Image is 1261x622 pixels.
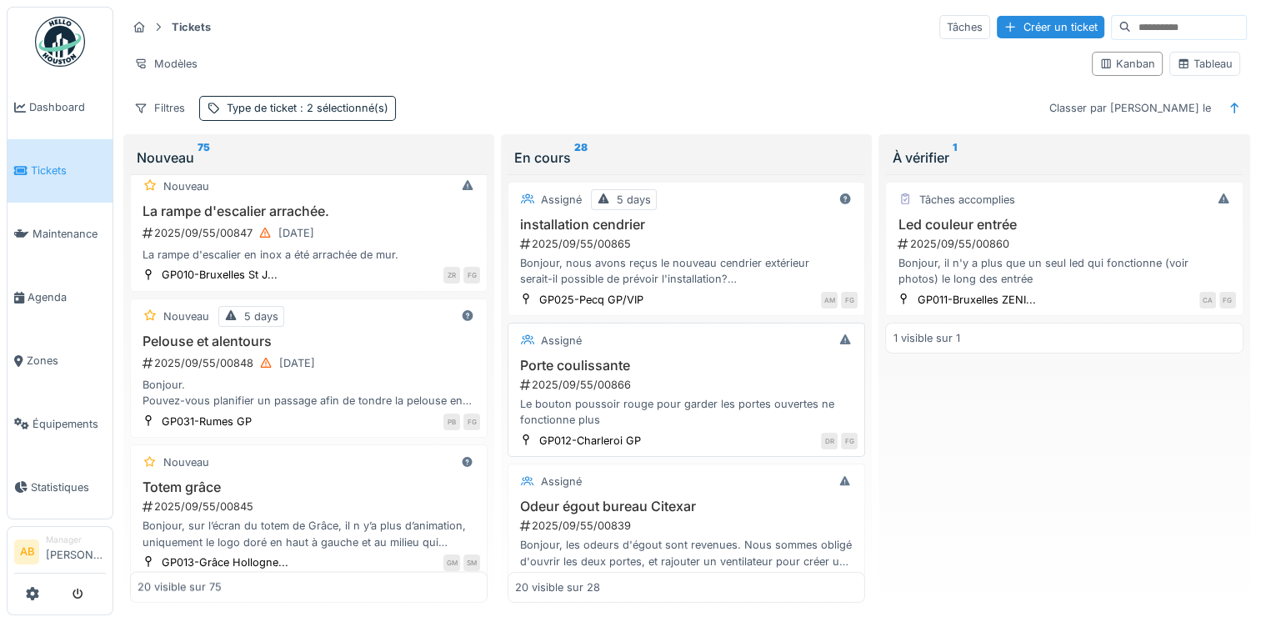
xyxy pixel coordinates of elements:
div: FG [841,292,858,308]
div: 20 visible sur 75 [138,579,222,595]
span: Tickets [31,163,106,178]
div: 2025/09/55/00847 [141,223,480,243]
a: Maintenance [8,203,113,266]
a: Statistiques [8,455,113,519]
img: Badge_color-CXgf-gQk.svg [35,17,85,67]
div: Classer par [PERSON_NAME] le [1042,96,1218,120]
h3: Led couleur entrée [893,217,1235,233]
div: 5 days [617,192,651,208]
div: 2025/09/55/00845 [141,499,480,514]
div: Manager [46,534,106,546]
div: FG [463,414,480,430]
div: Créer un ticket [997,16,1104,38]
h3: Porte coulissante [515,358,858,374]
strong: Tickets [165,19,218,35]
li: AB [14,539,39,564]
div: Kanban [1099,56,1155,72]
a: Tickets [8,139,113,203]
div: Bonjour. Pouvez-vous planifier un passage afin de tondre la pelouse en façade ainsi que désherber... [138,377,480,409]
a: Dashboard [8,76,113,139]
h3: La rampe d'escalier arrachée. [138,203,480,219]
sup: 28 [574,148,588,168]
div: 2025/09/55/00860 [896,236,1235,252]
div: Tâches [939,15,990,39]
div: 20 visible sur 28 [515,579,600,595]
div: PB [443,414,460,430]
div: 2025/09/55/00865 [518,236,858,252]
sup: 1 [952,148,956,168]
div: Modèles [127,52,205,76]
div: Nouveau [163,454,209,470]
div: 5 days [244,308,278,324]
div: [DATE] [278,225,314,241]
a: Équipements [8,392,113,455]
div: Tableau [1177,56,1233,72]
span: Agenda [28,289,106,305]
div: Nouveau [163,308,209,324]
div: À vérifier [892,148,1236,168]
div: GP031-Rumes GP [162,414,252,429]
div: SM [463,554,480,571]
h3: Pelouse et alentours [138,334,480,349]
div: Type de ticket [227,100,388,116]
sup: 75 [198,148,210,168]
div: GM [443,554,460,571]
div: FG [841,433,858,449]
div: [DATE] [279,355,315,371]
div: GP012-Charleroi GP [539,433,641,449]
div: DR [821,433,838,449]
span: Statistiques [31,479,106,495]
div: GP025-Pecq GP/VIP [539,292,643,308]
span: Dashboard [29,99,106,115]
div: La rampe d'escalier en inox a été arrachée de mur. [138,247,480,263]
div: Bonjour, les odeurs d'égout sont revenues. Nous sommes obligé d'ouvrir les deux portes, et rajout... [515,537,858,569]
div: AM [821,292,838,308]
span: Maintenance [33,226,106,242]
div: GP013-Grâce Hollogne... [162,554,288,570]
div: ZR [443,267,460,283]
div: FG [1219,292,1236,308]
div: Le bouton poussoir rouge pour garder les portes ouvertes ne fonctionne plus [515,396,858,428]
div: 2025/09/55/00839 [518,518,858,534]
li: [PERSON_NAME] [46,534,106,569]
div: Bonjour, sur l’écran du totem de Grâce, il n y’a plus d’animation, uniquement le logo doré en hau... [138,518,480,549]
span: Équipements [33,416,106,432]
h3: Odeur égout bureau Citexar [515,499,858,514]
div: GP011-Bruxelles ZENI... [917,292,1035,308]
span: Zones [27,353,106,369]
div: Assigné [541,192,582,208]
div: Assigné [541,333,582,349]
div: 1 visible sur 1 [893,330,959,346]
div: 2025/09/55/00866 [518,377,858,393]
div: Bonjour, il n'y a plus que un seul led qui fonctionne (voir photos) le long des entrée [893,255,1235,287]
h3: Totem grâce [138,479,480,495]
div: Nouveau [163,178,209,194]
div: GP010-Bruxelles St J... [162,267,278,283]
div: Bonjour, nous avons reçus le nouveau cendrier extérieur serait-il possible de prévoir l'installat... [515,255,858,287]
div: Assigné [541,474,582,489]
h3: installation cendrier [515,217,858,233]
a: Agenda [8,266,113,329]
div: FG [463,267,480,283]
a: AB Manager[PERSON_NAME] [14,534,106,574]
span: : 2 sélectionné(s) [297,102,388,114]
div: 2025/09/55/00848 [141,353,480,374]
a: Zones [8,329,113,393]
div: Tâches accomplies [918,192,1014,208]
div: CA [1199,292,1216,308]
div: En cours [514,148,858,168]
div: Nouveau [137,148,481,168]
div: Filtres [127,96,193,120]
